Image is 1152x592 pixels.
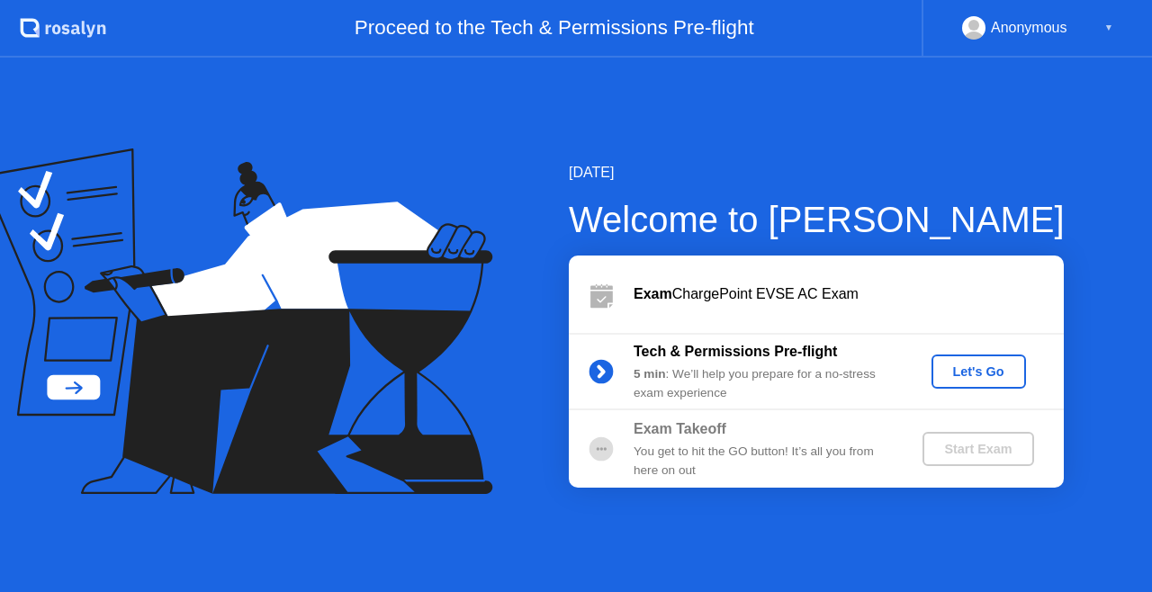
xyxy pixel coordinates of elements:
div: [DATE] [569,162,1065,184]
div: Welcome to [PERSON_NAME] [569,193,1065,247]
div: Anonymous [991,16,1067,40]
div: ChargePoint EVSE AC Exam [634,283,1064,305]
button: Let's Go [931,354,1026,389]
b: Exam [634,286,672,301]
div: Start Exam [930,442,1026,456]
b: Exam Takeoff [634,421,726,436]
b: 5 min [634,367,666,381]
b: Tech & Permissions Pre-flight [634,344,837,359]
div: ▼ [1104,16,1113,40]
div: Let's Go [939,364,1019,379]
button: Start Exam [922,432,1033,466]
div: : We’ll help you prepare for a no-stress exam experience [634,365,893,402]
div: You get to hit the GO button! It’s all you from here on out [634,443,893,480]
